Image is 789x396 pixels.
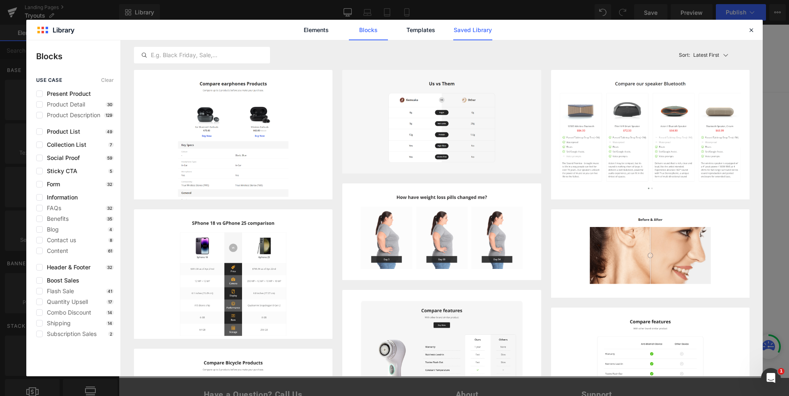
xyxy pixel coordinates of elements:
span: Home [117,47,134,55]
summary: Search [85,14,104,32]
span: Sort: [679,52,690,58]
p: 32 [106,206,114,211]
span: 1 [778,368,784,375]
h2: Support [463,365,586,375]
img: image [342,70,541,174]
a: Add Single Section [339,128,413,145]
p: 59 [106,155,114,160]
span: Travel Teams [212,47,252,55]
p: 32 [106,265,114,270]
img: image [551,70,750,201]
span: Hotels [260,47,279,55]
a: Academy [172,43,208,59]
summary: Camps, Clinics and Leagues [393,43,493,59]
span: use case [36,77,62,83]
iframe: Intercom live chat [761,368,781,388]
span: Tryouts & New Players [322,47,388,55]
h2: About [337,365,460,375]
p: 8 [108,238,114,243]
span: Product List [43,128,80,135]
span: Subscription Sales [43,331,97,337]
span: Shipping [43,320,71,327]
img: image [134,70,332,269]
a: Pinnacle [284,43,318,59]
a: Hotels [256,43,284,59]
p: 14 [106,310,114,315]
p: Blocks [36,50,120,63]
p: Latest First [693,51,719,59]
summary: About [138,43,172,59]
span: Boost Sales [43,277,79,284]
p: 41 [106,289,114,294]
span: Contact us [43,237,76,243]
p: 2 [108,331,114,336]
span: Sticky CTA [43,168,77,174]
span: Flash Sale [43,288,74,294]
span: Contact Us [520,47,553,55]
span: Blog [43,226,59,233]
p: or Drag & Drop elements from left sidebar [102,151,569,157]
a: Tryouts & New Players [318,43,393,59]
span: Quantity Upsell [43,299,88,305]
span: Combo Discount [43,309,91,316]
h2: Have a Question? Call Us [85,365,208,375]
a: Templates [401,20,440,40]
p: 35 [106,216,114,221]
span: Shop [497,47,512,55]
a: Travel Teams [208,43,256,59]
a: Explore Blocks [258,128,332,145]
p: 129 [104,113,114,118]
span: Clear [101,77,114,83]
a: Home [113,43,138,59]
a: Saved Library [453,20,492,40]
span: Collection List [43,141,86,148]
p: 61 [106,248,114,253]
span: FAQs [43,205,61,211]
span: Form [43,181,60,188]
span: Present Product [43,90,91,97]
span: Social Proof [43,155,80,161]
span: Camps, Clinics and Leagues [397,47,481,55]
p: 32 [106,182,114,187]
p: 14 [106,321,114,326]
span: Benefits [43,215,69,222]
button: Latest FirstSort:Latest First [676,40,750,70]
p: 49 [105,129,114,134]
span: About [143,47,160,55]
p: 30 [106,102,114,107]
span: Product Description [43,112,100,118]
input: E.g. Black Friday, Sale,... [134,50,270,60]
span: Academy [176,47,203,55]
a: Blocks [349,20,388,40]
img: image [551,209,750,298]
span: Information [43,194,78,201]
span: Product Detail [43,101,85,108]
a: Contact Us [516,43,558,59]
img: ACES Lacrosse [315,12,356,35]
img: image [134,209,332,347]
img: image [342,183,541,280]
p: 17 [106,299,114,304]
p: 5 [108,169,114,174]
span: Pinnacle [288,47,314,55]
a: Shop [493,43,516,59]
p: 4 [108,227,114,232]
a: Elements [297,20,336,40]
p: 7 [108,142,114,147]
span: Header & Footer [43,264,90,271]
span: Content [43,248,68,254]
